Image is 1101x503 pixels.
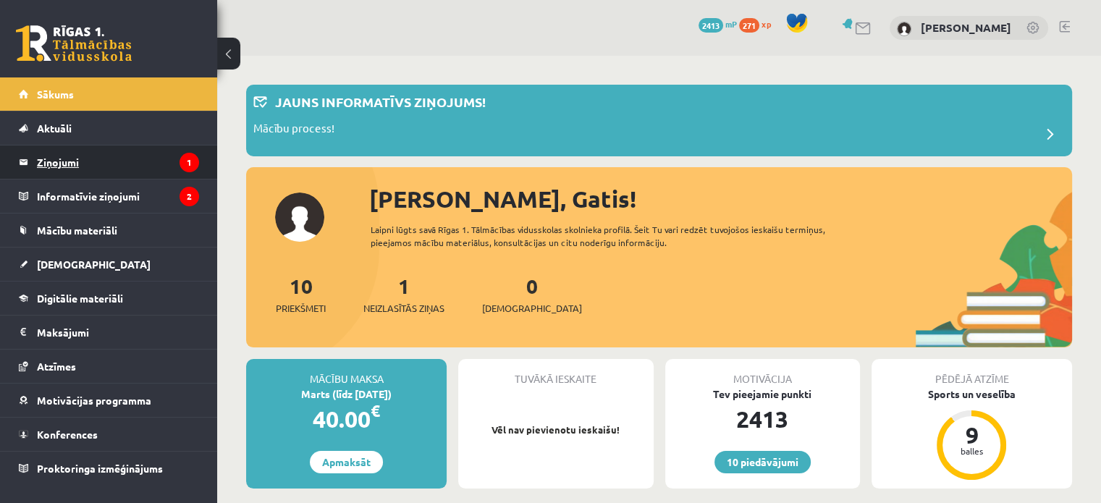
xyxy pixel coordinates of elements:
a: [PERSON_NAME] [921,20,1011,35]
span: [DEMOGRAPHIC_DATA] [37,258,151,271]
a: Apmaksāt [310,451,383,473]
a: 271 xp [739,18,778,30]
span: Digitālie materiāli [37,292,123,305]
span: [DEMOGRAPHIC_DATA] [482,301,582,316]
legend: Maksājumi [37,316,199,349]
span: Konferences [37,428,98,441]
a: 1Neizlasītās ziņas [363,273,444,316]
div: Marts (līdz [DATE]) [246,386,447,402]
div: Mācību maksa [246,359,447,386]
span: mP [725,18,737,30]
legend: Ziņojumi [37,145,199,179]
div: Pēdējā atzīme [872,359,1072,386]
a: 10 piedāvājumi [714,451,811,473]
p: Jauns informatīvs ziņojums! [275,92,486,111]
div: 2413 [665,402,860,436]
a: Konferences [19,418,199,451]
span: 271 [739,18,759,33]
a: Atzīmes [19,350,199,383]
a: Aktuāli [19,111,199,145]
a: Mācību materiāli [19,214,199,247]
p: Vēl nav pievienotu ieskaišu! [465,423,646,437]
div: [PERSON_NAME], Gatis! [369,182,1072,216]
a: Sports un veselība 9 balles [872,386,1072,482]
span: xp [762,18,771,30]
a: Informatīvie ziņojumi2 [19,179,199,213]
div: Laipni lūgts savā Rīgas 1. Tālmācības vidusskolas skolnieka profilā. Šeit Tu vari redzēt tuvojošo... [371,223,866,249]
div: Tuvākā ieskaite [458,359,653,386]
div: 9 [950,423,993,447]
div: Sports un veselība [872,386,1072,402]
a: 10Priekšmeti [276,273,326,316]
img: Gatis Pormalis [897,22,911,36]
span: Motivācijas programma [37,394,151,407]
a: Jauns informatīvs ziņojums! Mācību process! [253,92,1065,149]
span: € [371,400,380,421]
a: Sākums [19,77,199,111]
div: Tev pieejamie punkti [665,386,860,402]
a: Ziņojumi1 [19,145,199,179]
span: Atzīmes [37,360,76,373]
span: 2413 [699,18,723,33]
span: Priekšmeti [276,301,326,316]
i: 1 [180,153,199,172]
a: Motivācijas programma [19,384,199,417]
span: Proktoringa izmēģinājums [37,462,163,475]
p: Mācību process! [253,120,334,140]
span: Neizlasītās ziņas [363,301,444,316]
span: Aktuāli [37,122,72,135]
a: 0[DEMOGRAPHIC_DATA] [482,273,582,316]
legend: Informatīvie ziņojumi [37,179,199,213]
div: Motivācija [665,359,860,386]
a: Proktoringa izmēģinājums [19,452,199,485]
span: Mācību materiāli [37,224,117,237]
div: 40.00 [246,402,447,436]
a: Digitālie materiāli [19,282,199,315]
span: Sākums [37,88,74,101]
a: 2413 mP [699,18,737,30]
a: Rīgas 1. Tālmācības vidusskola [16,25,132,62]
a: [DEMOGRAPHIC_DATA] [19,248,199,281]
a: Maksājumi [19,316,199,349]
div: balles [950,447,993,455]
i: 2 [180,187,199,206]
